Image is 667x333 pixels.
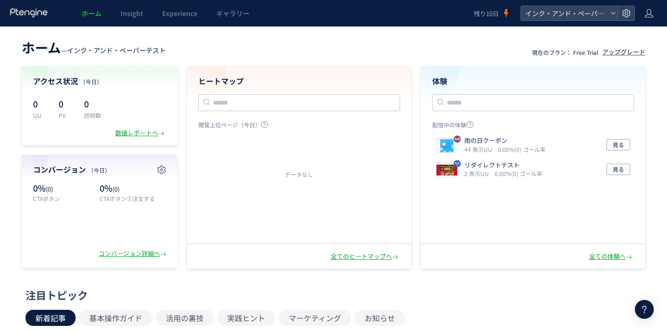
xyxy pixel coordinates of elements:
div: — [22,38,166,57]
button: 見る [607,139,630,150]
div: アップグレード [602,48,645,57]
span: (0) [112,184,120,193]
p: 0 [59,96,73,111]
span: （今日） [88,166,111,174]
p: 0% [33,182,95,194]
p: 0% [100,182,166,194]
i: 2 表示UU [464,169,493,177]
div: 全ての体験へ [589,252,634,261]
span: Experience [162,9,197,18]
p: 雨の日クーポン [464,136,542,145]
span: インク・アンド・ペーパーテスト [522,6,607,20]
p: PV [59,111,73,119]
button: マーケティング [279,310,351,326]
p: CTAボタン [33,194,95,202]
div: 注目トピック [26,288,637,302]
i: 0.00%(0) ゴール率 [495,169,542,177]
div: 全てのヒートマップへ [331,252,400,261]
p: 訪問数 [84,111,101,119]
button: 見る [607,164,630,175]
div: データなし [187,170,410,178]
span: ホーム [22,38,61,57]
div: コンバージョン詳細へ [99,249,168,258]
h4: アクセス状況 [33,76,166,87]
button: 基本操作ガイド [79,310,152,326]
span: 見る [613,164,624,175]
p: 閲覧上位ページ（今日） [198,121,400,132]
img: fdb058ae0ddb9596071fa9be1a6912621755762746550.jpeg [436,164,457,177]
span: ギャラリー [216,9,249,18]
i: 0.00%(0) ゴール率 [498,145,546,153]
span: インク・アンド・ペーパーテスト [67,45,166,55]
span: （今日） [80,78,103,86]
span: (0) [46,184,53,193]
p: 現在のプラン： Free Trial [532,48,599,56]
img: 6b65303907ae26a98f09416d6024ab311755157580125.png [436,139,457,152]
span: 見る [613,139,624,150]
i: 44 表示UU [464,145,496,153]
p: リダイレクトテスト [464,161,539,170]
button: 活用の裏技 [156,310,214,326]
p: 0 [84,96,101,111]
h4: コンバージョン [33,164,166,175]
p: UU [33,111,47,119]
span: Insight [120,9,143,18]
span: ホーム [82,9,102,18]
button: お知らせ [355,310,405,326]
span: 残り10日 [474,9,499,18]
p: CTAボタン②注文する [100,194,166,202]
p: 0 [33,96,47,111]
h4: 体験 [432,76,634,87]
div: 数値レポートへ [115,129,166,138]
button: 新着記事 [26,310,76,326]
p: 配信中の体験 [432,121,634,132]
h4: ヒートマップ [198,76,400,87]
button: 実践ヒント [217,310,275,326]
